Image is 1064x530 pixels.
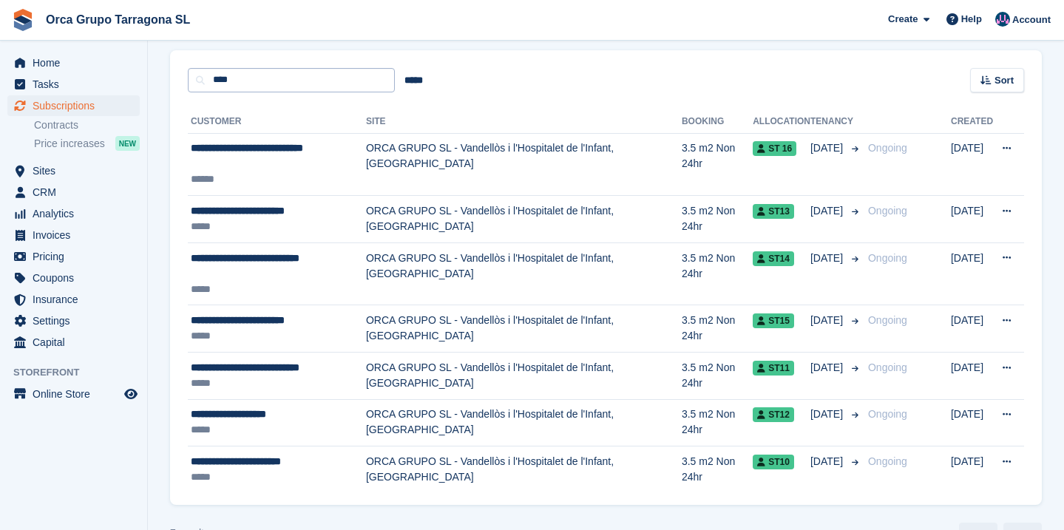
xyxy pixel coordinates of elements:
span: [DATE] [810,360,846,376]
a: menu [7,289,140,310]
span: Home [33,52,121,73]
span: Create [888,12,918,27]
a: Preview store [122,385,140,403]
span: Capital [33,332,121,353]
a: menu [7,182,140,203]
a: menu [7,310,140,331]
td: [DATE] [951,446,993,493]
td: 3.5 m2 Non 24hr [682,305,753,353]
span: CRM [33,182,121,203]
th: Created [951,110,993,134]
span: Help [961,12,982,27]
a: Price increases NEW [34,135,140,152]
a: menu [7,95,140,116]
td: 3.5 m2 Non 24hr [682,353,753,400]
span: [DATE] [810,251,846,266]
span: ST13 [753,204,794,219]
th: Allocation [753,110,810,134]
span: Analytics [33,203,121,224]
a: menu [7,52,140,73]
th: Tenancy [810,110,862,134]
a: menu [7,268,140,288]
span: [DATE] [810,203,846,219]
span: Insurance [33,289,121,310]
a: menu [7,384,140,404]
td: [DATE] [951,242,993,305]
a: menu [7,225,140,245]
a: menu [7,332,140,353]
td: [DATE] [951,196,993,243]
span: Ongoing [868,408,907,420]
span: ST10 [753,455,794,469]
span: [DATE] [810,313,846,328]
td: 3.5 m2 Non 24hr [682,399,753,446]
th: Site [366,110,682,134]
td: 3.5 m2 Non 24hr [682,242,753,305]
a: menu [7,203,140,224]
td: [DATE] [951,353,993,400]
span: Account [1012,13,1051,27]
td: 3.5 m2 Non 24hr [682,446,753,493]
span: ST11 [753,361,794,376]
span: Coupons [33,268,121,288]
span: ST 16 [753,141,796,156]
td: ORCA GRUPO SL - Vandellòs i l'Hospitalet de l'Infant, [GEOGRAPHIC_DATA] [366,196,682,243]
span: Ongoing [868,314,907,326]
td: ORCA GRUPO SL - Vandellòs i l'Hospitalet de l'Infant, [GEOGRAPHIC_DATA] [366,446,682,493]
span: Ongoing [868,205,907,217]
td: ORCA GRUPO SL - Vandellòs i l'Hospitalet de l'Infant, [GEOGRAPHIC_DATA] [366,399,682,446]
a: menu [7,74,140,95]
span: ST12 [753,407,794,422]
span: [DATE] [810,140,846,156]
th: Customer [188,110,366,134]
a: menu [7,246,140,267]
td: ORCA GRUPO SL - Vandellòs i l'Hospitalet de l'Infant, [GEOGRAPHIC_DATA] [366,242,682,305]
span: Pricing [33,246,121,267]
span: [DATE] [810,454,846,469]
td: ORCA GRUPO SL - Vandellòs i l'Hospitalet de l'Infant, [GEOGRAPHIC_DATA] [366,353,682,400]
img: stora-icon-8386f47178a22dfd0bd8f6a31ec36ba5ce8667c1dd55bd0f319d3a0aa187defe.svg [12,9,34,31]
span: Subscriptions [33,95,121,116]
th: Booking [682,110,753,134]
td: ORCA GRUPO SL - Vandellòs i l'Hospitalet de l'Infant, [GEOGRAPHIC_DATA] [366,133,682,196]
td: 3.5 m2 Non 24hr [682,133,753,196]
span: Ongoing [868,252,907,264]
span: Tasks [33,74,121,95]
div: NEW [115,136,140,151]
td: 3.5 m2 Non 24hr [682,196,753,243]
span: Invoices [33,225,121,245]
img: ADMIN MANAGMENT [995,12,1010,27]
span: ST14 [753,251,794,266]
td: [DATE] [951,399,993,446]
td: ORCA GRUPO SL - Vandellòs i l'Hospitalet de l'Infant, [GEOGRAPHIC_DATA] [366,305,682,353]
span: ST15 [753,313,794,328]
a: Orca Grupo Tarragona SL [40,7,196,32]
span: Settings [33,310,121,331]
span: Storefront [13,365,147,380]
span: Sort [994,73,1014,88]
td: [DATE] [951,133,993,196]
a: Contracts [34,118,140,132]
a: menu [7,160,140,181]
span: Ongoing [868,142,907,154]
span: Ongoing [868,455,907,467]
span: Online Store [33,384,121,404]
span: Ongoing [868,361,907,373]
span: Price increases [34,137,105,151]
span: Sites [33,160,121,181]
td: [DATE] [951,305,993,353]
span: [DATE] [810,407,846,422]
